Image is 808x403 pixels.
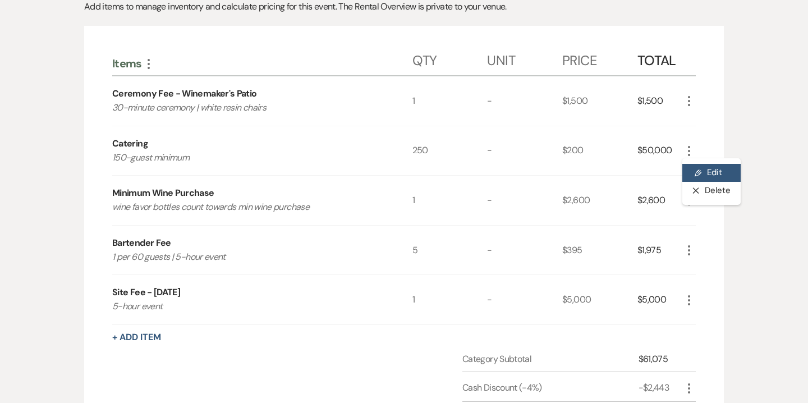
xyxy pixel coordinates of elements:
[562,226,637,275] div: $395
[562,176,637,225] div: $2,600
[112,56,412,71] div: Items
[112,137,148,150] div: Catering
[562,275,637,324] div: $5,000
[682,164,741,182] button: Edit
[562,76,637,126] div: $1,500
[562,42,637,75] div: Price
[412,126,488,176] div: 250
[682,182,741,200] button: Delete
[487,76,562,126] div: -
[112,236,171,250] div: Bartender Fee
[112,87,257,100] div: Ceremony Fee - Winemaker's Patio
[412,76,488,126] div: 1
[487,126,562,176] div: -
[412,226,488,275] div: 5
[462,381,639,395] div: Cash Discount (-4%)
[412,275,488,324] div: 1
[112,299,382,314] p: 5-hour event
[637,176,682,225] div: $2,600
[112,286,180,299] div: Site Fee - [DATE]
[637,275,682,324] div: $5,000
[637,42,682,75] div: Total
[487,42,562,75] div: Unit
[639,352,682,366] div: $61,075
[112,200,382,214] p: wine favor bottles count towards min wine purchase
[639,381,682,395] div: -$2,443
[487,226,562,275] div: -
[462,352,639,366] div: Category Subtotal
[637,76,682,126] div: $1,500
[487,176,562,225] div: -
[562,126,637,176] div: $200
[112,100,382,115] p: 30-minute ceremony | white resin chairs
[112,150,382,165] p: 150-guest minimum
[637,126,682,176] div: $50,000
[112,250,382,264] p: 1 per 60 guests | 5-hour event
[112,186,214,200] div: Minimum Wine Purchase
[412,176,488,225] div: 1
[637,226,682,275] div: $1,975
[112,333,161,342] button: + Add Item
[487,275,562,324] div: -
[412,42,488,75] div: Qty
